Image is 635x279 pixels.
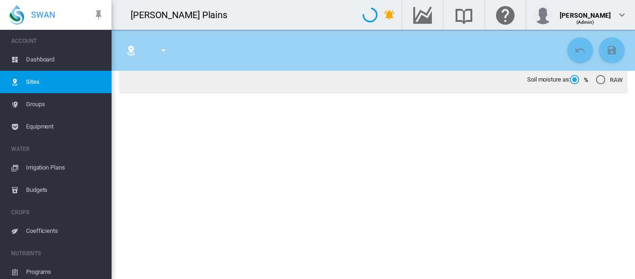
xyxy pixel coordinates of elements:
md-radio-button: % [570,75,589,84]
span: ACCOUNT [11,34,104,48]
span: (Admin) [576,20,595,25]
img: SWAN-Landscape-Logo-Colour-drop.png [9,5,24,25]
button: Click to go to list of Sites [122,41,140,60]
div: [PERSON_NAME] Plains [131,8,236,21]
button: Save Changes [599,37,625,63]
md-icon: icon-content-save [606,45,617,56]
button: icon-menu-down [154,41,173,60]
md-icon: Click here for help [494,9,516,20]
md-icon: Search the knowledge base [453,9,475,20]
span: Irrigation Plans [26,157,104,179]
div: [PERSON_NAME] [560,7,611,16]
img: profile.jpg [534,6,552,24]
span: Coefficients [26,220,104,242]
span: CROPS [11,205,104,220]
button: Cancel Changes [567,37,593,63]
span: Soil moisture as: [527,75,570,84]
md-icon: icon-menu-down [158,45,169,56]
md-icon: Go to the Data Hub [411,9,434,20]
span: Budgets [26,179,104,201]
span: Groups [26,93,104,116]
button: icon-bell-ring [380,6,399,24]
md-icon: icon-bell-ring [384,9,395,20]
md-radio-button: RAW [596,75,623,84]
span: Sites [26,71,104,93]
span: Dashboard [26,48,104,71]
md-icon: icon-pin [93,9,104,20]
span: NUTRIENTS [11,246,104,261]
md-icon: icon-chevron-down [616,9,628,20]
span: WATER [11,142,104,157]
span: SWAN [31,9,55,20]
md-icon: icon-undo [575,45,586,56]
span: Equipment [26,116,104,138]
md-icon: icon-map-marker-radius [126,45,137,56]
